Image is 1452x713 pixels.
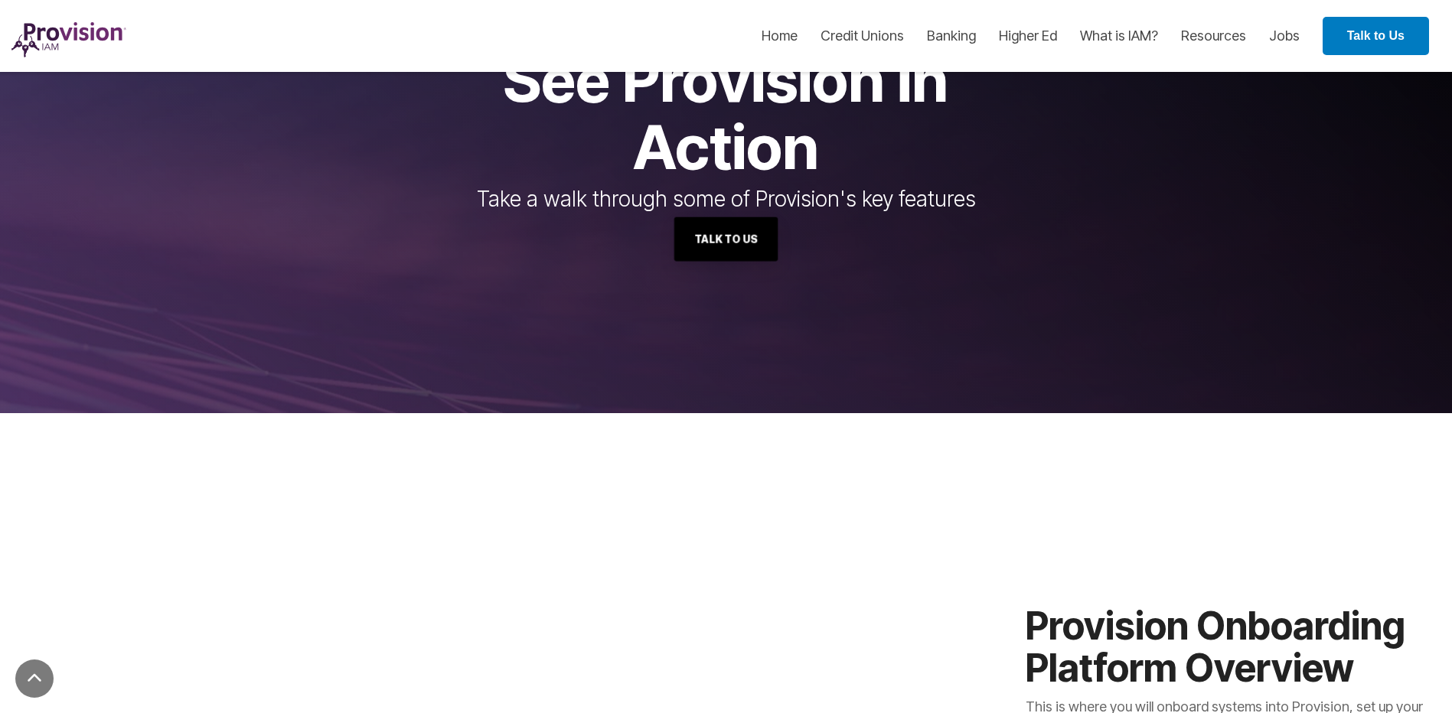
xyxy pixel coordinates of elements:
a: Banking [927,23,976,49]
strong: Talk to Us [1347,29,1405,42]
a: Credit Unions [821,23,904,49]
nav: menu [750,11,1311,60]
img: ProvisionIAM-Logo-Purple [11,22,126,57]
h2: Provision Onboarding Platform Overview [1026,605,1441,689]
a: Jobs [1269,23,1300,49]
h1: See Provision in Action [413,46,1040,181]
a: Home [762,23,798,49]
a: Talk to Us [674,217,778,261]
a: Higher Ed [999,23,1057,49]
a: What is IAM? [1080,23,1158,49]
h4: Take a walk through some of Provision's key features [413,187,1040,211]
a: Resources [1181,23,1246,49]
a: Talk to Us [1323,17,1429,55]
